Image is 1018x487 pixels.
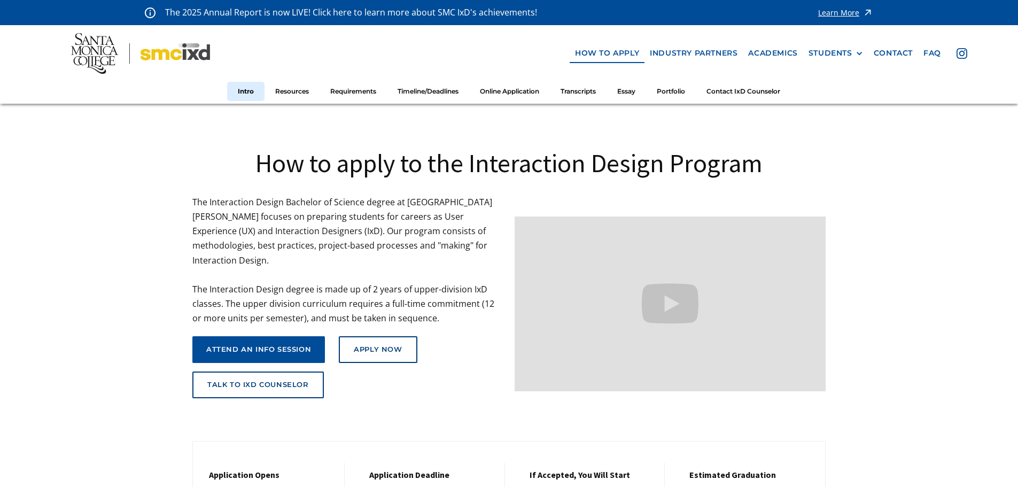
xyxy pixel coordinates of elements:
a: contact [868,43,918,63]
a: faq [918,43,946,63]
a: Apply Now [339,336,417,363]
div: STUDENTS [809,49,852,58]
a: Intro [227,82,265,102]
p: The Interaction Design Bachelor of Science degree at [GEOGRAPHIC_DATA][PERSON_NAME] focuses on pr... [192,195,504,326]
a: talk to ixd counselor [192,372,324,398]
a: Learn More [818,5,873,20]
a: Portfolio [646,82,696,102]
a: attend an info session [192,336,325,363]
div: talk to ixd counselor [207,381,309,389]
div: Apply Now [354,345,402,354]
a: Contact IxD Counselor [696,82,791,102]
img: Santa Monica College - SMC IxD logo [71,33,210,74]
iframe: Design your future with a Bachelor's Degree in Interaction Design from Santa Monica College [515,217,826,391]
a: industry partners [644,43,743,63]
p: The 2025 Annual Report is now LIVE! Click here to learn more about SMC IxD's achievements! [165,5,538,20]
img: icon - arrow - alert [862,5,873,20]
a: Online Application [469,82,550,102]
img: icon - instagram [957,48,967,59]
a: Transcripts [550,82,607,102]
h5: estimated graduation [689,470,814,480]
a: how to apply [570,43,644,63]
h5: Application Opens [209,470,333,480]
div: Learn More [818,9,859,17]
div: attend an info session [206,345,311,354]
h1: How to apply to the Interaction Design Program [192,146,826,180]
img: icon - information - alert [145,7,156,18]
h5: Application Deadline [369,470,494,480]
a: Academics [743,43,803,63]
a: Essay [607,82,646,102]
a: Requirements [320,82,387,102]
div: STUDENTS [809,49,863,58]
a: Timeline/Deadlines [387,82,469,102]
a: Resources [265,82,320,102]
h5: If Accepted, You Will Start [530,470,654,480]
